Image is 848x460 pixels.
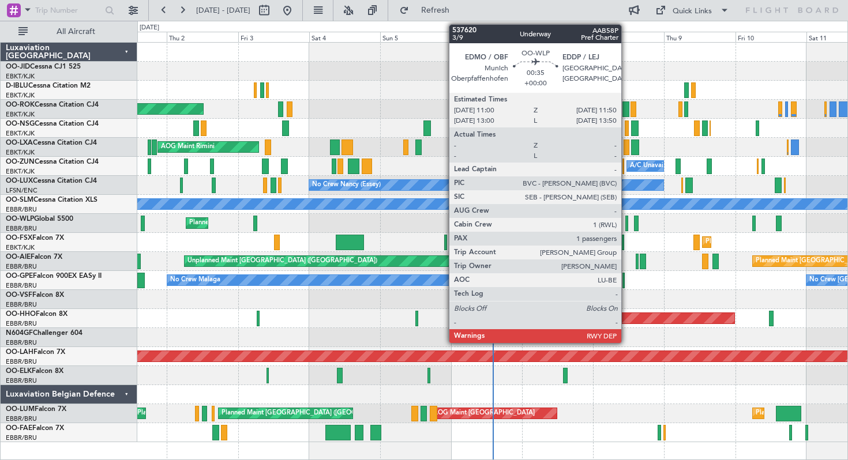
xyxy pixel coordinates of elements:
a: D-IBLUCessna Citation M2 [6,82,91,89]
div: Unplanned Maint [GEOGRAPHIC_DATA] ([GEOGRAPHIC_DATA]) [187,252,377,270]
span: OO-JID [6,63,30,70]
a: OO-ZUNCessna Citation CJ4 [6,159,99,165]
span: OO-WLP [6,216,34,223]
button: Quick Links [650,1,735,20]
a: EBKT/KJK [6,110,35,119]
div: Wed 8 [593,32,664,42]
a: EBBR/BRU [6,300,37,309]
a: OO-FSXFalcon 7X [6,235,64,242]
a: OO-LUMFalcon 7X [6,406,66,413]
a: OO-ELKFalcon 8X [6,368,63,375]
a: OO-ROKCessna Citation CJ4 [6,101,99,108]
span: OO-SLM [6,197,33,203]
a: OO-HHOFalcon 8X [6,311,67,318]
a: LFSN/ENC [6,186,37,195]
input: Trip Number [35,2,102,19]
div: Thu 9 [664,32,735,42]
a: N604GFChallenger 604 [6,330,82,337]
a: EBBR/BRU [6,262,37,271]
span: N604GF [6,330,33,337]
div: AOG Maint [GEOGRAPHIC_DATA] [433,405,535,422]
span: OO-LUM [6,406,35,413]
span: OO-GPE [6,273,33,280]
a: OO-NSGCessna Citation CJ4 [6,120,99,127]
span: D-IBLU [6,82,28,89]
a: EBBR/BRU [6,433,37,442]
a: EBKT/KJK [6,148,35,157]
span: OO-FAE [6,425,32,432]
div: No Crew Malaga [170,272,220,289]
div: [DATE] [140,23,159,33]
span: OO-VSF [6,292,32,299]
span: [DATE] - [DATE] [196,5,250,16]
span: OO-ROK [6,101,35,108]
div: Sun 5 [380,32,451,42]
a: EBBR/BRU [6,281,37,290]
a: OO-FAEFalcon 7X [6,425,64,432]
span: All Aircraft [30,28,122,36]
a: OO-GPEFalcon 900EX EASy II [6,273,102,280]
a: OO-LAHFalcon 7X [6,349,65,356]
a: EBBR/BRU [6,224,37,233]
span: OO-LXA [6,139,33,146]
a: EBBR/BRU [6,357,37,366]
span: Refresh [411,6,460,14]
a: EBBR/BRU [6,319,37,328]
div: Sat 4 [309,32,380,42]
a: OO-SLMCessna Citation XLS [6,197,97,203]
div: Planned Maint Kortrijk-[GEOGRAPHIC_DATA] [478,138,612,156]
span: OO-HHO [6,311,36,318]
div: AOG Maint Rimini [161,138,215,156]
span: OO-LAH [6,349,33,356]
div: Mon 6 [451,32,522,42]
button: All Aircraft [13,22,125,41]
span: OO-FSX [6,235,32,242]
a: EBBR/BRU [6,205,37,214]
a: EBBR/BRU [6,338,37,347]
div: No Crew Nancy (Essey) [525,176,594,194]
a: EBKT/KJK [6,129,35,138]
a: OO-AIEFalcon 7X [6,254,62,261]
div: No Crew Nancy (Essey) [312,176,381,194]
div: Planned Maint Geneva (Cointrin) [472,310,567,327]
div: Planned Maint [GEOGRAPHIC_DATA] ([GEOGRAPHIC_DATA] National) [222,405,430,422]
div: Thu 2 [167,32,238,42]
span: OO-NSG [6,120,35,127]
a: EBKT/KJK [6,167,35,176]
a: EBKT/KJK [6,72,35,81]
span: OO-ZUN [6,159,35,165]
div: Quick Links [673,6,712,17]
a: OO-LXACessna Citation CJ4 [6,139,97,146]
div: Fri 10 [736,32,806,42]
div: A/C Unavailable [GEOGRAPHIC_DATA]-[GEOGRAPHIC_DATA] [630,157,814,175]
button: Refresh [394,1,463,20]
div: Tue 7 [522,32,593,42]
a: OO-VSFFalcon 8X [6,292,64,299]
a: OO-JIDCessna CJ1 525 [6,63,81,70]
div: Planned Maint Kortrijk-[GEOGRAPHIC_DATA] [706,233,840,251]
a: OO-WLPGlobal 5500 [6,216,73,223]
a: EBKT/KJK [6,91,35,100]
a: EBBR/BRU [6,414,37,423]
span: OO-LUX [6,178,33,184]
div: Fri 3 [238,32,309,42]
a: EBKT/KJK [6,243,35,252]
span: OO-AIE [6,254,31,261]
a: OO-LUXCessna Citation CJ4 [6,178,97,184]
div: Planned Maint Milan (Linate) [189,214,272,232]
a: EBBR/BRU [6,376,37,385]
span: OO-ELK [6,368,32,375]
